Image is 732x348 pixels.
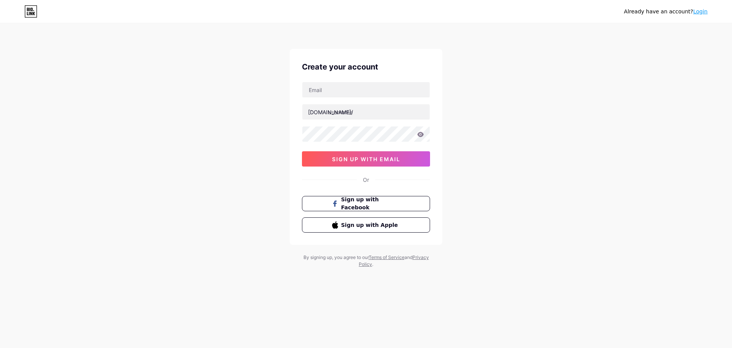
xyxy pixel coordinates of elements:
a: Terms of Service [369,254,405,260]
a: Login [693,8,708,15]
div: Or [363,176,369,184]
div: Create your account [302,61,430,73]
span: Sign up with Apple [341,221,400,229]
input: username [302,104,430,120]
button: sign up with email [302,151,430,167]
button: Sign up with Apple [302,217,430,233]
span: sign up with email [332,156,400,162]
span: Sign up with Facebook [341,196,400,212]
div: By signing up, you agree to our and . [301,254,431,268]
div: [DOMAIN_NAME]/ [308,108,353,116]
button: Sign up with Facebook [302,196,430,211]
div: Already have an account? [624,8,708,16]
input: Email [302,82,430,97]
